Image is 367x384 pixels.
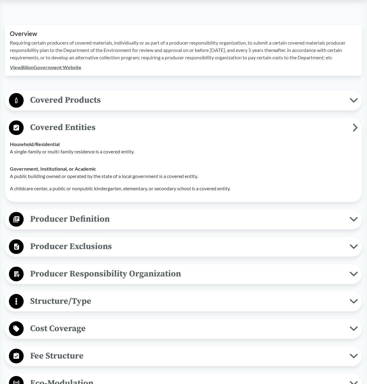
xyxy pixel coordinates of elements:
span: Fee Structure [24,349,350,363]
button: Covered Products [7,93,360,109]
button: Fee Structure [7,349,360,364]
span: Producer Definition [24,212,350,226]
button: Covered Entities [7,120,360,136]
span: Covered Entities [24,121,353,135]
p: Requiring certain producers of covered materials, individually or as part of a producer responsib... [10,39,357,61]
button: Producer Responsibility Organization [7,267,360,282]
p: A childcare center, a public or nonpublic kindergarten, elementary, or secondary school is a cove... [10,185,357,192]
button: Structure/Type [7,294,360,310]
button: Cost Coverage [7,321,360,337]
span: Structure/Type [24,295,350,308]
span: Cost Coverage [24,322,350,336]
button: Producer Exclusions [7,239,360,255]
a: ViewBillonGovernment Website [10,64,81,70]
span: Covered Products [24,93,350,107]
strong: Government, Institutional, or Academic [10,166,96,172]
p: A public building owned or operated by the state of a local government is a covered entity. [10,173,357,180]
span: Producer Exclusions [24,240,350,254]
button: Producer Definition [7,212,360,228]
strong: Household/​Residential [10,141,60,147]
h2: Overview [10,30,357,37]
p: A single-family or multi-family residence is a covered entity. [10,148,357,156]
span: Producer Responsibility Organization [24,267,350,281]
